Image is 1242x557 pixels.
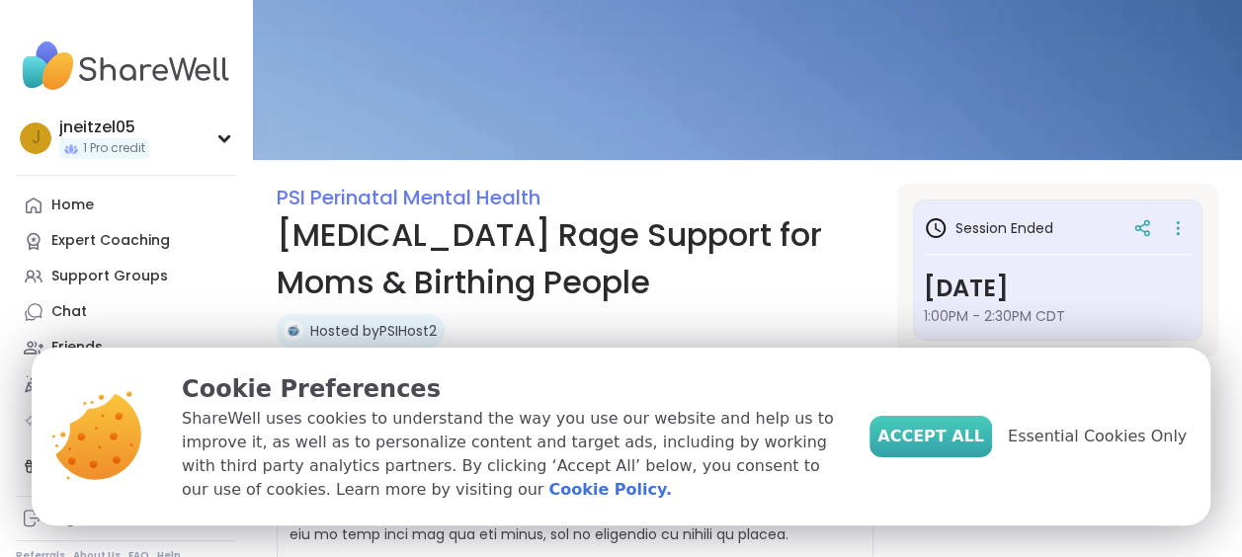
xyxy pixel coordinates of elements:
[16,32,236,101] img: ShareWell Nav Logo
[51,338,103,358] div: Friends
[16,294,236,330] a: Chat
[16,330,236,365] a: Friends
[16,223,236,259] a: Expert Coaching
[83,140,145,157] span: 1 Pro credit
[877,425,984,448] span: Accept All
[182,407,838,502] p: ShareWell uses cookies to understand the way you use our website and help us to improve it, as we...
[16,259,236,294] a: Support Groups
[59,117,149,138] div: jneitzel05
[51,231,170,251] div: Expert Coaching
[869,416,992,457] button: Accept All
[277,184,540,211] a: PSI Perinatal Mental Health
[16,188,236,223] a: Home
[1008,425,1187,448] span: Essential Cookies Only
[924,271,1192,306] h3: [DATE]
[51,196,94,215] div: Home
[182,371,838,407] p: Cookie Preferences
[277,211,873,306] h1: [MEDICAL_DATA] Rage Support for Moms & Birthing People
[310,321,437,341] a: Hosted byPSIHost2
[284,321,303,341] img: PSIHost2
[51,302,87,322] div: Chat
[924,216,1053,240] h3: Session Ended
[32,125,41,151] span: j
[51,267,168,286] div: Support Groups
[548,478,671,502] a: Cookie Policy.
[924,306,1192,326] span: 1:00PM - 2:30PM CDT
